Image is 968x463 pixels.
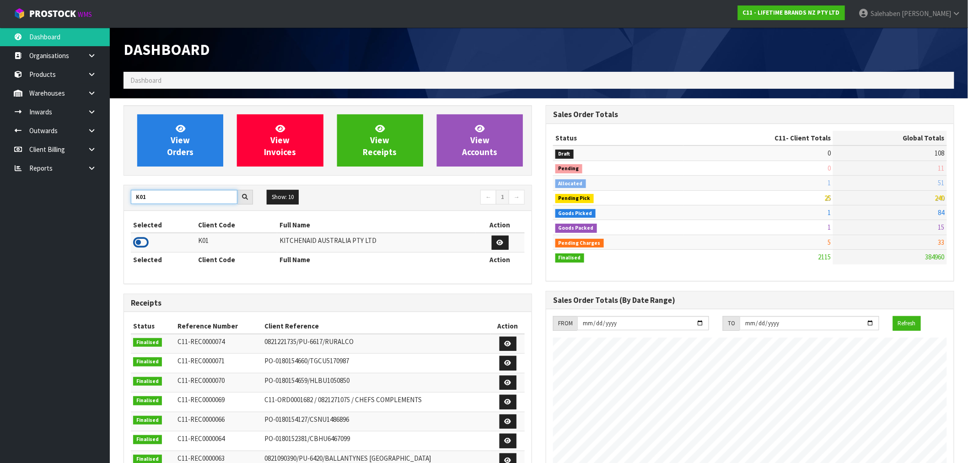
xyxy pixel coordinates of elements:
[555,224,597,233] span: Goods Packed
[818,253,831,261] span: 2115
[264,123,296,157] span: View Invoices
[738,5,845,20] a: C11 - LIFETIME BRANDS NZ PTY LTD
[167,123,194,157] span: View Orders
[131,253,196,267] th: Selected
[264,376,350,385] span: PO-0180154659/HLBU1050850
[277,218,475,232] th: Full Name
[196,233,278,253] td: K01
[277,253,475,267] th: Full Name
[828,208,831,217] span: 1
[828,223,831,231] span: 1
[938,178,945,187] span: 51
[938,223,945,231] span: 15
[78,10,92,19] small: WMS
[196,253,278,267] th: Client Code
[131,299,525,307] h3: Receipts
[264,434,350,443] span: PO-0180152381/CBHU6467099
[774,134,786,142] span: C11
[938,164,945,172] span: 11
[935,194,945,202] span: 240
[437,114,523,167] a: ViewAccounts
[29,8,76,20] span: ProStock
[133,338,162,347] span: Finalised
[743,9,840,16] strong: C11 - LIFETIME BRANDS NZ PTY LTD
[133,377,162,386] span: Finalised
[509,190,525,205] a: →
[177,434,225,443] span: C11-REC0000064
[828,149,831,157] span: 0
[175,319,262,334] th: Reference Number
[237,114,323,167] a: ViewInvoices
[491,319,525,334] th: Action
[133,416,162,425] span: Finalised
[555,179,586,188] span: Allocated
[334,190,525,206] nav: Page navigation
[480,190,496,205] a: ←
[935,149,945,157] span: 108
[264,337,354,346] span: 0821221735/PU-6617/RURALCO
[683,131,834,145] th: - Client Totals
[131,190,237,204] input: Search clients
[555,150,574,159] span: Draft
[177,376,225,385] span: C11-REC0000070
[871,9,900,18] span: Salehaben
[196,218,278,232] th: Client Code
[264,454,431,463] span: 0821090390/PU-6420/BALLANTYNES [GEOGRAPHIC_DATA]
[264,356,349,365] span: PO-0180154660/TGCU5170987
[262,319,491,334] th: Client Reference
[555,239,604,248] span: Pending Charges
[553,296,947,305] h3: Sales Order Totals (By Date Range)
[124,40,210,59] span: Dashboard
[555,194,594,203] span: Pending Pick
[555,164,582,173] span: Pending
[555,209,596,218] span: Goods Picked
[553,110,947,119] h3: Sales Order Totals
[130,76,161,85] span: Dashboard
[137,114,223,167] a: ViewOrders
[267,190,299,205] button: Show: 10
[496,190,509,205] a: 1
[833,131,947,145] th: Global Totals
[555,253,584,263] span: Finalised
[133,357,162,366] span: Finalised
[476,253,525,267] th: Action
[925,253,945,261] span: 384960
[264,415,349,424] span: PO-0180154127/CSNU1486896
[177,337,225,346] span: C11-REC0000074
[553,316,577,331] div: FROM
[553,131,683,145] th: Status
[177,395,225,404] span: C11-REC0000069
[902,9,951,18] span: [PERSON_NAME]
[133,435,162,444] span: Finalised
[828,238,831,247] span: 5
[938,238,945,247] span: 33
[133,396,162,405] span: Finalised
[277,233,475,253] td: KITCHENAID AUSTRALIA PTY LTD
[264,395,422,404] span: C11-ORD0001682 / 0821271075 / CHEFS COMPLEMENTS
[177,415,225,424] span: C11-REC0000066
[131,218,196,232] th: Selected
[828,164,831,172] span: 0
[723,316,740,331] div: TO
[337,114,423,167] a: ViewReceipts
[893,316,921,331] button: Refresh
[828,178,831,187] span: 1
[177,454,225,463] span: C11-REC0000063
[131,319,175,334] th: Status
[177,356,225,365] span: C11-REC0000071
[824,194,831,202] span: 25
[14,8,25,19] img: cube-alt.png
[363,123,397,157] span: View Receipts
[462,123,497,157] span: View Accounts
[476,218,525,232] th: Action
[938,208,945,217] span: 84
